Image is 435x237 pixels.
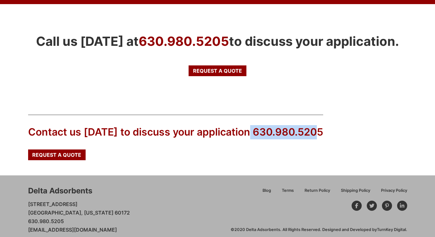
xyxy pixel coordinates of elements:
div: Delta Adsorbents [28,185,92,196]
span: Return Policy [305,189,330,193]
span: Shipping Policy [341,189,370,193]
span: Privacy Policy [381,189,407,193]
a: Request a Quote [189,65,246,76]
a: Blog [257,187,276,198]
a: TurnKey Digital [377,227,406,232]
a: Request a Quote [28,149,86,160]
span: to discuss your application. [229,33,399,49]
span: Request a Quote [193,68,242,73]
span: Call us [DATE] at [36,33,139,49]
a: 630.980.5205 [139,33,229,49]
a: [EMAIL_ADDRESS][DOMAIN_NAME] [28,227,117,233]
a: Terms [276,187,299,198]
span: Blog [263,189,271,193]
a: Return Policy [299,187,335,198]
a: Shipping Policy [335,187,376,198]
a: Privacy Policy [376,187,407,198]
div: ©2020 Delta Adsorbents. All Rights Reserved. Designed and Developed by . [231,227,407,233]
span: Request a Quote [32,152,81,157]
span: Terms [282,189,294,193]
p: [STREET_ADDRESS] [GEOGRAPHIC_DATA], [US_STATE] 60172 630.980.5205 [28,200,130,234]
div: Contact us [DATE] to discuss your application 630.980.5205 [28,125,323,139]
